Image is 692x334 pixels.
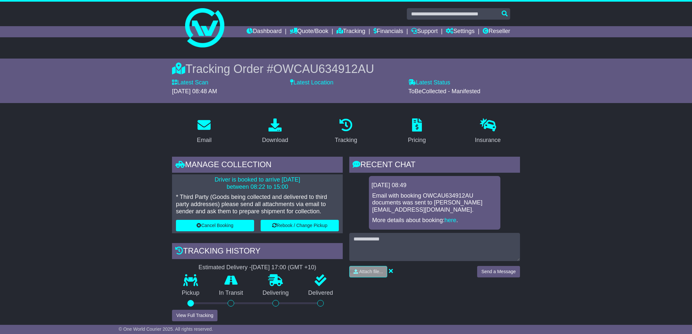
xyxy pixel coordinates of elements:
p: In Transit [209,290,253,297]
a: Email [193,116,216,147]
a: Settings [446,26,475,37]
a: Dashboard [247,26,282,37]
button: Send a Message [477,266,520,277]
span: [DATE] 08:48 AM [172,88,217,95]
div: Insurance [475,136,501,145]
label: Latest Location [290,79,333,86]
div: [DATE] 17:00 (GMT +10) [251,264,316,271]
div: Tracking Order # [172,62,520,76]
div: Email [197,136,212,145]
a: Reseller [483,26,510,37]
p: Driver is booked to arrive [DATE] between 08:22 to 15:00 [176,176,339,190]
button: Cancel Booking [176,220,254,231]
div: Download [262,136,288,145]
a: here [444,217,456,223]
a: Tracking [331,116,361,147]
p: Email with booking OWCAU634912AU documents was sent to [PERSON_NAME][EMAIL_ADDRESS][DOMAIN_NAME]. [372,192,497,214]
button: Rebook / Change Pickup [261,220,339,231]
a: Support [411,26,438,37]
label: Latest Status [408,79,450,86]
div: Tracking history [172,243,343,261]
div: Pricing [408,136,426,145]
a: Quote/Book [290,26,328,37]
a: Pricing [404,116,430,147]
span: © One World Courier 2025. All rights reserved. [119,326,213,332]
p: Pickup [172,290,209,297]
p: Delivering [253,290,299,297]
label: Latest Scan [172,79,208,86]
span: ToBeCollected - Manifested [408,88,480,95]
span: OWCAU634912AU [273,62,374,76]
div: Estimated Delivery - [172,264,343,271]
div: Tracking [335,136,357,145]
a: Tracking [337,26,365,37]
div: [DATE] 08:49 [372,182,498,189]
p: More details about booking: . [372,217,497,224]
div: Manage collection [172,157,343,174]
p: Delivered [299,290,343,297]
div: RECENT CHAT [349,157,520,174]
p: * Third Party (Goods being collected and delivered to third party addresses) please send all atta... [176,194,339,215]
a: Download [258,116,292,147]
a: Financials [373,26,403,37]
a: Insurance [471,116,505,147]
button: View Full Tracking [172,310,217,321]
